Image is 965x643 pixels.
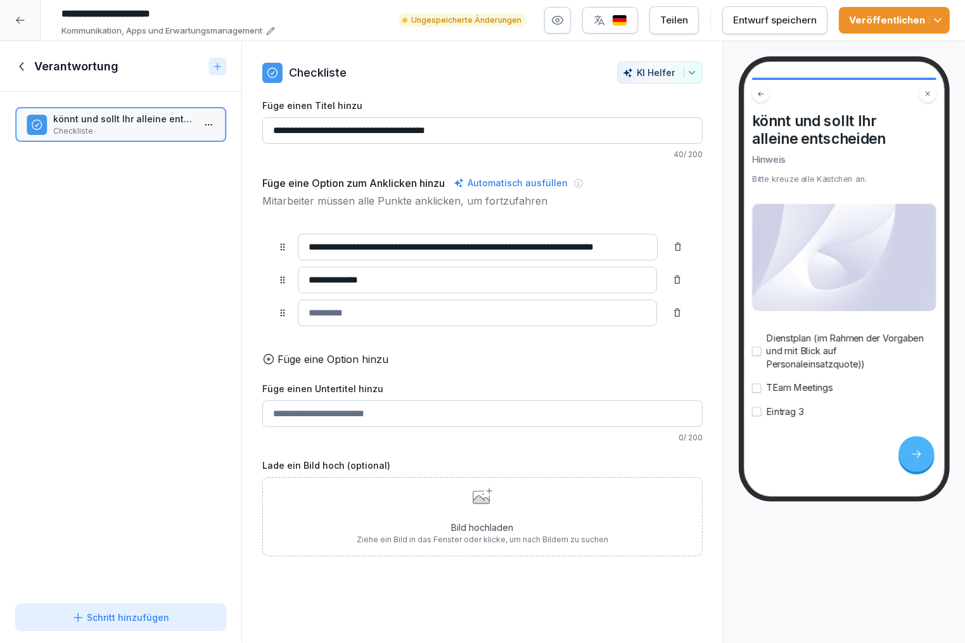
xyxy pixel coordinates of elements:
p: Eintrag 3 [767,405,805,419]
div: könnt und sollt Ihr alleine entscheidenCheckliste [15,107,226,142]
button: Teilen [649,6,699,34]
p: Füge eine Option hinzu [278,352,388,367]
p: Bild hochladen [357,521,608,534]
h1: Verantwortung [34,59,118,74]
button: Entwurf speichern [722,6,828,34]
img: ImageAndTextPreview.jpg [752,203,936,311]
div: KI Helfer [623,67,697,78]
label: Füge einen Titel hinzu [262,99,703,112]
label: Lade ein Bild hoch (optional) [262,459,703,472]
p: Checkliste [53,125,193,137]
div: Teilen [660,13,688,27]
div: Automatisch ausfüllen [451,175,570,191]
p: 0 / 200 [262,432,703,443]
h5: Füge eine Option zum Anklicken hinzu [262,175,445,191]
div: Entwurf speichern [733,13,817,27]
p: Ziehe ein Bild in das Fenster oder klicke, um nach Bildern zu suchen [357,534,608,545]
h4: könnt und sollt Ihr alleine entscheiden [752,113,936,148]
p: 40 / 200 [262,149,703,160]
img: de.svg [612,15,627,27]
button: Veröffentlichen [839,7,950,34]
p: TEam Meetings [767,382,833,395]
p: Kommunikation, Apps und Erwartungsmanagement [61,25,262,37]
button: KI Helfer [617,61,703,84]
label: Füge einen Untertitel hinzu [262,382,703,395]
button: Schritt hinzufügen [15,604,226,631]
p: könnt und sollt Ihr alleine entscheiden [53,112,193,125]
p: Hinweis [752,153,936,167]
p: Dienstplan (im Rahmen der Vorgaben und mit Blick auf Personaleinsatzquote)) [767,332,936,372]
div: Schritt hinzufügen [72,611,169,624]
p: Ungespeicherte Änderungen [411,15,521,26]
p: Checkliste [289,64,347,81]
div: Veröffentlichen [849,13,940,27]
p: Mitarbeiter müssen alle Punkte anklicken, um fortzufahren [262,193,703,208]
div: Bitte kreuze alle Kästchen an. [752,173,936,185]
